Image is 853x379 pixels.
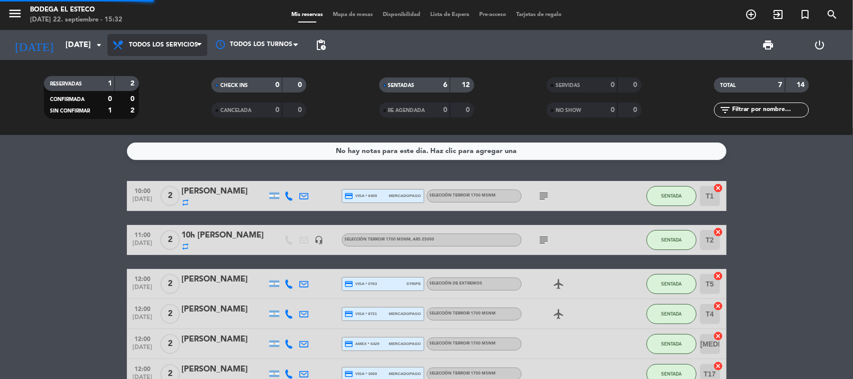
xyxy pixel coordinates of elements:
span: 12:00 [130,302,155,314]
i: add_circle_outline [745,8,757,20]
span: CONFIRMADA [50,97,84,102]
strong: 14 [797,81,807,88]
strong: 0 [275,81,279,88]
i: subject [538,190,550,202]
span: [DATE] [130,284,155,295]
span: stripe [407,280,421,287]
span: 2 [160,334,180,354]
i: airplanemode_active [553,308,565,320]
span: TOTAL [720,83,736,88]
span: SENTADA [661,237,682,242]
span: mercadopago [389,370,421,377]
span: SELECCIÓN TERROIR 1700 msnm [430,341,496,345]
i: cancel [714,227,724,237]
span: Todos los servicios [129,41,198,48]
i: [DATE] [7,34,60,56]
span: NO SHOW [556,108,581,113]
span: SELECCIÓN TERROIR 1700 msnm [430,371,496,375]
span: 12:00 [130,272,155,284]
span: visa * 3000 [345,369,377,378]
strong: 0 [108,95,112,102]
span: 2 [160,274,180,294]
i: filter_list [719,104,731,116]
div: Bodega El Esteco [30,5,122,15]
i: credit_card [345,369,354,378]
span: mercadopago [389,340,421,347]
button: SENTADA [647,334,697,354]
strong: 6 [443,81,447,88]
strong: 0 [633,81,639,88]
span: Mapa de mesas [328,12,378,17]
span: SIN CONFIRMAR [50,108,90,113]
i: credit_card [345,191,354,200]
input: Filtrar por nombre... [731,104,809,115]
strong: 0 [443,106,447,113]
span: mercadopago [389,192,421,199]
div: [PERSON_NAME] [182,185,267,198]
span: SENTADA [661,311,682,316]
span: print [763,39,775,51]
div: [PERSON_NAME] [182,363,267,376]
span: SELECCIÓN DE EXTREMOS [430,281,483,285]
button: SENTADA [647,304,697,324]
i: cancel [714,331,724,341]
i: subject [538,234,550,246]
i: exit_to_app [772,8,784,20]
strong: 0 [611,106,615,113]
i: arrow_drop_down [93,39,105,51]
div: [DATE] 22. septiembre - 15:32 [30,15,122,25]
i: search [826,8,838,20]
strong: 1 [108,80,112,87]
span: SENTADA [661,371,682,376]
span: 2 [160,186,180,206]
span: visa * 0763 [345,279,377,288]
strong: 0 [275,106,279,113]
span: SELECCIÓN TERROIR 1700 msnm [345,237,435,241]
div: [PERSON_NAME] [182,333,267,346]
span: SENTADAS [388,83,415,88]
strong: 0 [298,106,304,113]
button: SENTADA [647,230,697,250]
span: CHECK INS [220,83,248,88]
span: CANCELADA [220,108,251,113]
strong: 0 [466,106,472,113]
div: [PERSON_NAME] [182,273,267,286]
span: RESERVADAS [50,81,82,86]
i: cancel [714,301,724,311]
span: , ARS 25000 [411,237,435,241]
span: 11:00 [130,228,155,240]
button: menu [7,6,22,24]
strong: 2 [130,80,136,87]
span: [DATE] [130,314,155,325]
button: SENTADA [647,186,697,206]
span: [DATE] [130,240,155,251]
span: Disponibilidad [378,12,425,17]
i: repeat [182,242,190,250]
i: power_settings_new [814,39,826,51]
span: SELECCIÓN TERROIR 1700 msnm [430,311,496,315]
span: SELECCIÓN TERROIR 1700 msnm [430,193,496,197]
i: repeat [182,198,190,206]
i: turned_in_not [799,8,811,20]
strong: 2 [130,107,136,114]
span: Pre-acceso [474,12,511,17]
strong: 0 [611,81,615,88]
span: 12:00 [130,332,155,344]
i: menu [7,6,22,21]
span: SENTADA [661,281,682,286]
span: Lista de Espera [425,12,474,17]
span: Mis reservas [286,12,328,17]
strong: 0 [633,106,639,113]
span: pending_actions [315,39,327,51]
div: LOG OUT [794,30,846,60]
span: RE AGENDADA [388,108,425,113]
span: 12:00 [130,362,155,374]
strong: 1 [108,107,112,114]
span: 2 [160,304,180,324]
i: cancel [714,361,724,371]
div: 10h [PERSON_NAME] [182,229,267,242]
i: cancel [714,271,724,281]
strong: 12 [462,81,472,88]
strong: 0 [298,81,304,88]
span: SERVIDAS [556,83,580,88]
